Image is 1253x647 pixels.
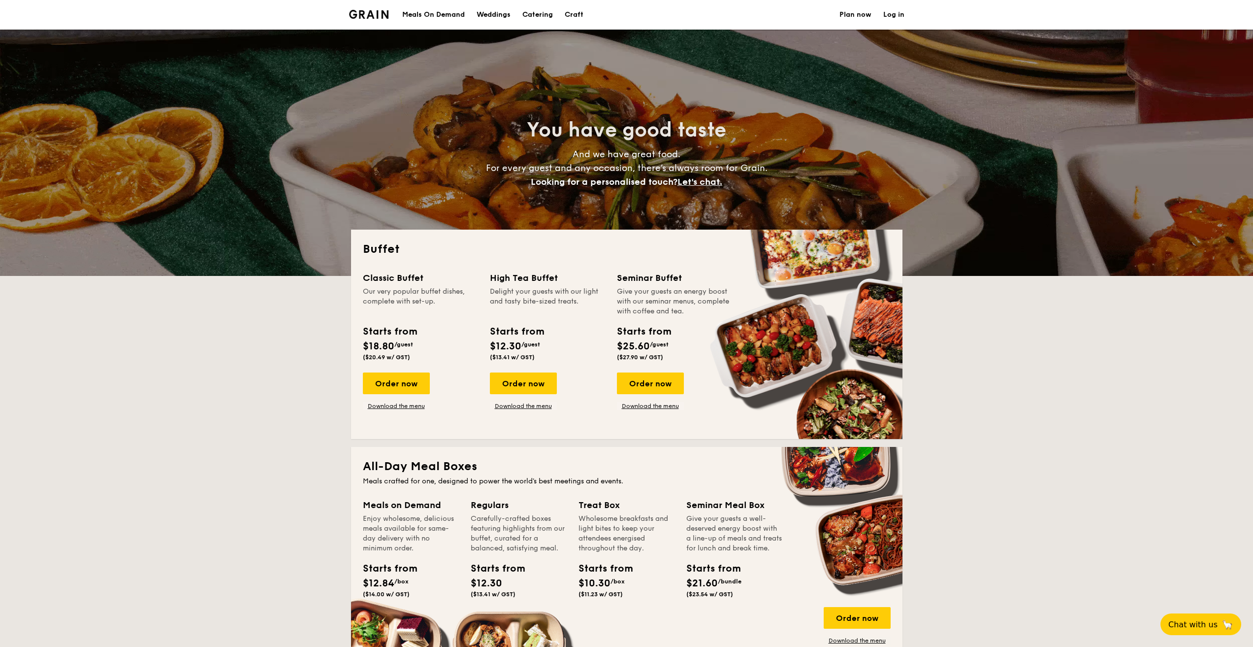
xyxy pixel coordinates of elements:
[686,498,782,512] div: Seminar Meal Box
[824,607,891,629] div: Order now
[617,354,663,361] span: ($27.90 w/ GST)
[677,176,722,187] span: Let's chat.
[363,341,394,352] span: $18.80
[824,637,891,645] a: Download the menu
[363,324,417,339] div: Starts from
[617,402,684,410] a: Download the menu
[471,561,515,576] div: Starts from
[486,149,768,187] span: And we have great food. For every guest and any occasion, there’s always room for Grain.
[349,10,389,19] a: Logotype
[471,591,515,598] span: ($13.41 w/ GST)
[471,514,567,553] div: Carefully-crafted boxes featuring highlights from our buffet, curated for a balanced, satisfying ...
[686,514,782,553] div: Give your guests a well-deserved energy boost with a line-up of meals and treats for lunch and br...
[349,10,389,19] img: Grain
[617,341,650,352] span: $25.60
[363,591,410,598] span: ($14.00 w/ GST)
[617,373,684,394] div: Order now
[363,459,891,475] h2: All-Day Meal Boxes
[617,271,732,285] div: Seminar Buffet
[686,561,731,576] div: Starts from
[363,402,430,410] a: Download the menu
[617,324,671,339] div: Starts from
[617,287,732,316] div: Give your guests an energy boost with our seminar menus, complete with coffee and tea.
[363,271,478,285] div: Classic Buffet
[521,341,540,348] span: /guest
[363,498,459,512] div: Meals on Demand
[363,354,410,361] span: ($20.49 w/ GST)
[686,578,718,589] span: $21.60
[490,354,535,361] span: ($13.41 w/ GST)
[363,514,459,553] div: Enjoy wholesome, delicious meals available for same-day delivery with no minimum order.
[578,514,675,553] div: Wholesome breakfasts and light bites to keep your attendees energised throughout the day.
[363,578,394,589] span: $12.84
[650,341,669,348] span: /guest
[1168,620,1218,629] span: Chat with us
[610,578,625,585] span: /box
[394,578,409,585] span: /box
[363,373,430,394] div: Order now
[578,498,675,512] div: Treat Box
[718,578,741,585] span: /bundle
[363,561,407,576] div: Starts from
[490,271,605,285] div: High Tea Buffet
[686,591,733,598] span: ($23.54 w/ GST)
[490,402,557,410] a: Download the menu
[490,287,605,316] div: Delight your guests with our light and tasty bite-sized treats.
[578,578,610,589] span: $10.30
[394,341,413,348] span: /guest
[531,176,677,187] span: Looking for a personalised touch?
[471,498,567,512] div: Regulars
[490,324,544,339] div: Starts from
[578,591,623,598] span: ($11.23 w/ GST)
[490,341,521,352] span: $12.30
[363,477,891,486] div: Meals crafted for one, designed to power the world's best meetings and events.
[578,561,623,576] div: Starts from
[363,241,891,257] h2: Buffet
[1221,619,1233,630] span: 🦙
[527,118,726,142] span: You have good taste
[490,373,557,394] div: Order now
[363,287,478,316] div: Our very popular buffet dishes, complete with set-up.
[1160,613,1241,635] button: Chat with us🦙
[471,578,502,589] span: $12.30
